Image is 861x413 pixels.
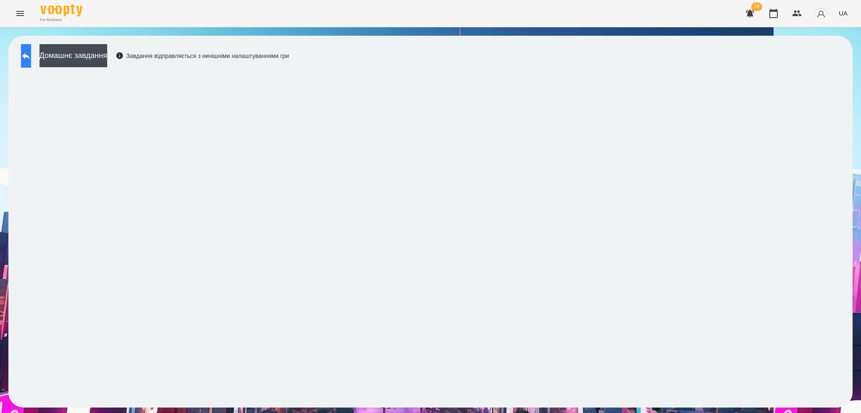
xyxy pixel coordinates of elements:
[839,9,848,18] span: UA
[116,52,289,60] div: Завдання відправляється з нинішніми налаштуваннями гри
[835,5,851,21] button: UA
[815,8,827,19] img: avatar_s.png
[10,3,30,24] button: Menu
[40,44,107,67] button: Домашнє завдання
[40,4,82,16] img: Voopty Logo
[751,3,762,11] span: 18
[40,17,82,23] span: For Business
